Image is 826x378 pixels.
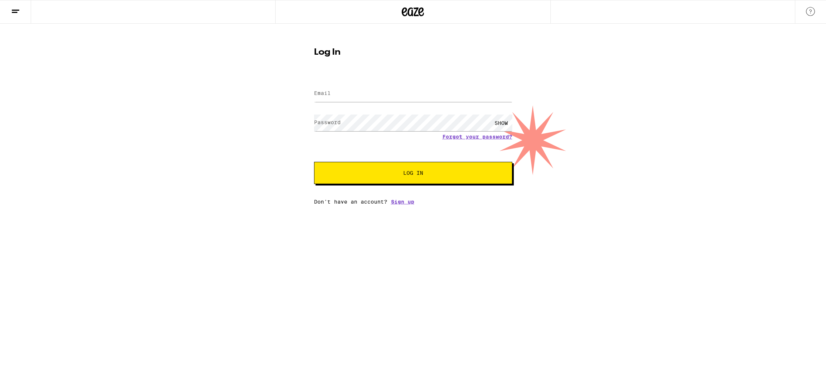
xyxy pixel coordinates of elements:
[314,199,512,205] div: Don't have an account?
[314,48,512,57] h1: Log In
[314,162,512,184] button: Log In
[403,170,423,176] span: Log In
[391,199,414,205] a: Sign up
[442,134,512,140] a: Forgot your password?
[314,90,331,96] label: Email
[314,85,512,102] input: Email
[314,119,341,125] label: Password
[490,115,512,131] div: SHOW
